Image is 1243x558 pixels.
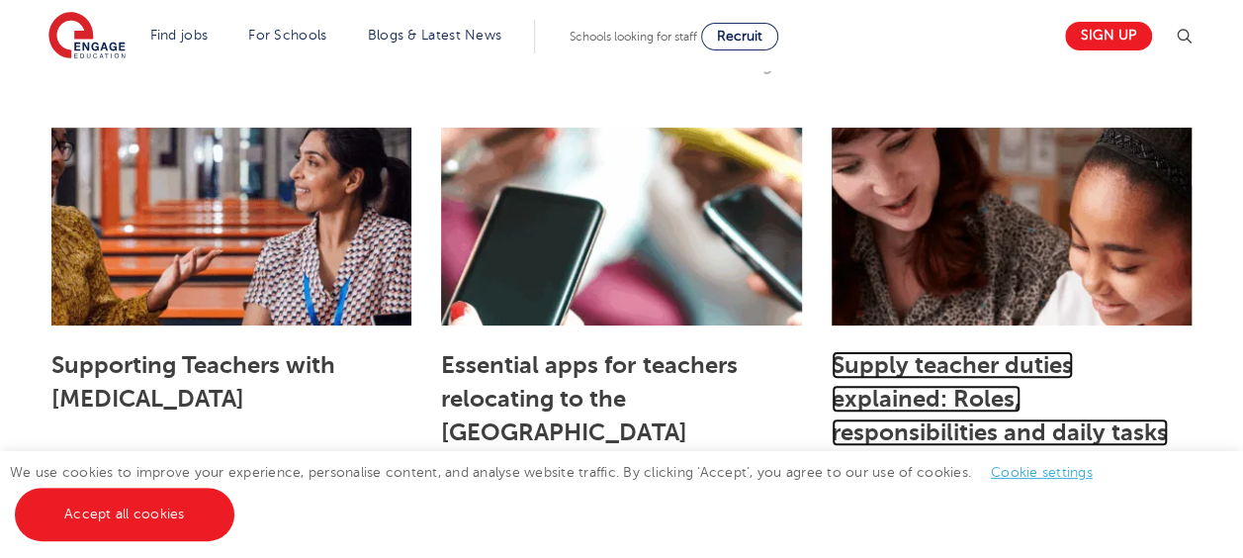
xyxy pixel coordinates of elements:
a: Find jobs [150,28,209,43]
a: Supporting Teachers with [MEDICAL_DATA] [51,351,335,413]
a: Cookie settings [991,465,1093,480]
a: For Schools [248,28,326,43]
a: Accept all cookies [15,488,234,541]
img: Engage Education [48,12,126,61]
a: Recruit [701,23,778,50]
a: Blogs & Latest News [368,28,502,43]
span: Recruit [717,29,762,44]
span: We use cookies to improve your experience, personalise content, and analyse website traffic. By c... [10,465,1112,521]
span: Schools looking for staff [570,30,697,44]
a: Sign up [1065,22,1152,50]
a: Essential apps for teachers relocating to the [GEOGRAPHIC_DATA] [441,351,737,446]
a: Supply teacher duties explained: Roles, responsibilities and daily tasks [832,351,1168,446]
